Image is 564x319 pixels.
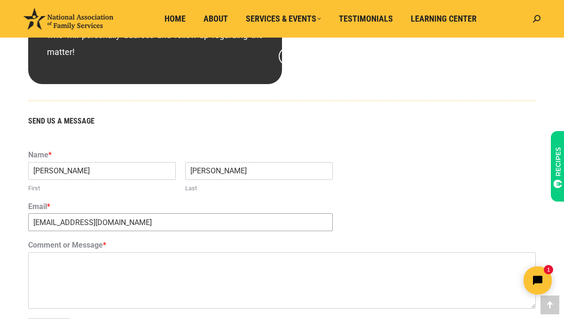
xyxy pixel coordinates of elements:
[332,10,399,28] a: Testimonials
[185,185,333,193] label: Last
[28,150,536,160] label: Name
[285,51,356,62] span: Customer Service
[28,185,176,193] label: First
[411,14,477,24] span: Learning Center
[158,10,192,28] a: Home
[197,10,235,28] a: About
[23,8,113,29] img: National Association of Family Services
[28,241,536,250] label: Comment or Message
[398,258,560,303] iframe: Tidio Chat
[164,14,186,24] span: Home
[28,117,536,125] h5: SEND US A MESSAGE
[246,14,321,24] span: Services & Events
[204,14,228,24] span: About
[28,202,536,212] label: Email
[339,14,393,24] span: Testimonials
[404,10,483,28] a: Learning Center
[279,47,363,65] a: Customer Service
